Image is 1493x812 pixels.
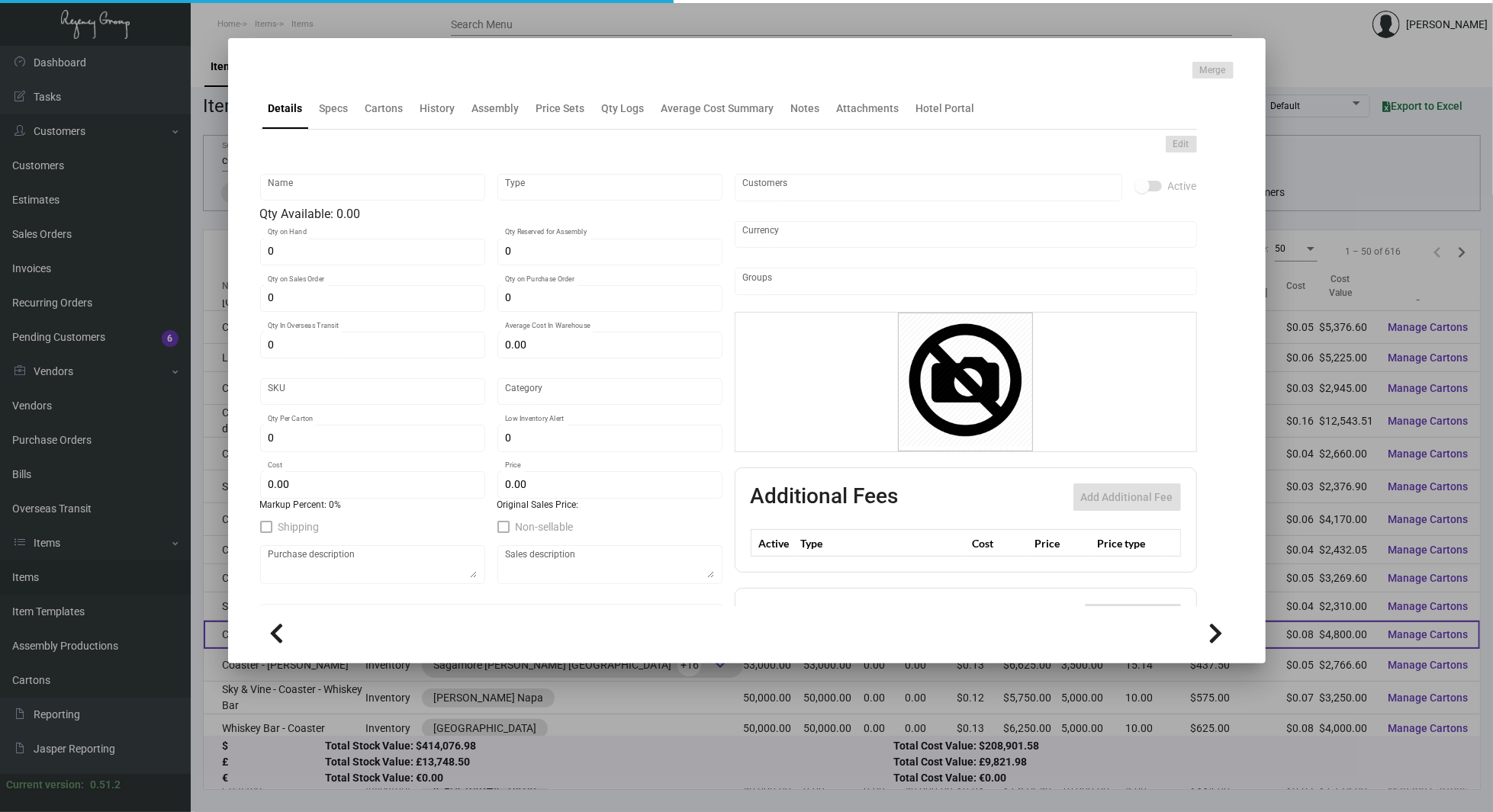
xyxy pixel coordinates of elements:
[1073,483,1181,511] button: Add Additional Fee
[269,101,303,117] div: Details
[602,101,645,117] div: Qty Logs
[6,777,84,793] div: Current version:
[1085,604,1181,631] button: Add item Vendor
[1031,530,1093,557] th: Price
[1166,136,1197,152] button: Edit
[420,101,455,117] div: History
[968,530,1031,557] th: Cost
[536,101,585,117] div: Price Sets
[1168,177,1197,195] span: Active
[278,518,320,536] span: Shipping
[260,205,722,223] div: Qty Available: 0.00
[751,530,797,557] th: Active
[1200,64,1226,77] span: Merge
[797,530,968,557] th: Type
[365,101,404,117] div: Cartons
[916,101,975,117] div: Hotel Portal
[742,181,1114,194] input: Add new..
[1173,138,1189,151] span: Edit
[320,101,349,117] div: Specs
[837,101,899,117] div: Attachments
[791,101,820,117] div: Notes
[1093,530,1162,557] th: Price type
[90,777,121,793] div: 0.51.2
[472,101,520,117] div: Assembly
[661,101,774,117] div: Average Cost Summary
[742,275,1189,287] input: Add new..
[751,483,899,511] h2: Additional Fees
[1081,491,1173,503] span: Add Additional Fee
[751,604,878,631] h2: Item Vendors
[516,518,574,536] span: Non-sellable
[1192,62,1234,79] button: Merge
